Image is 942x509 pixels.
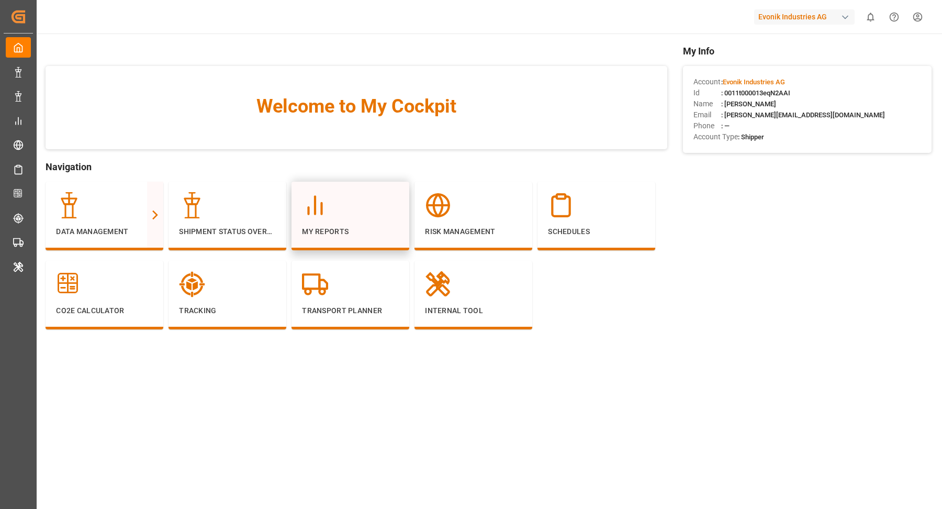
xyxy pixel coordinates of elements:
span: Navigation [46,160,667,174]
span: : 0011t000013eqN2AAI [721,89,790,97]
span: Phone [693,120,721,131]
span: Welcome to My Cockpit [66,92,646,120]
button: show 0 new notifications [859,5,882,29]
p: CO2e Calculator [56,305,153,316]
span: : [PERSON_NAME][EMAIL_ADDRESS][DOMAIN_NAME] [721,111,885,119]
span: Account [693,76,721,87]
span: Account Type [693,131,738,142]
span: : — [721,122,730,130]
span: My Info [683,44,932,58]
span: : [721,78,785,86]
span: Email [693,109,721,120]
p: Tracking [179,305,276,316]
span: Name [693,98,721,109]
span: Id [693,87,721,98]
span: : [PERSON_NAME] [721,100,776,108]
p: Transport Planner [302,305,399,316]
p: Data Management [56,226,153,237]
p: Internal Tool [425,305,522,316]
button: Evonik Industries AG [754,7,859,27]
button: Help Center [882,5,906,29]
p: Shipment Status Overview [179,226,276,237]
span: : Shipper [738,133,764,141]
span: Evonik Industries AG [723,78,785,86]
p: Schedules [548,226,645,237]
p: My Reports [302,226,399,237]
p: Risk Management [425,226,522,237]
div: Evonik Industries AG [754,9,855,25]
